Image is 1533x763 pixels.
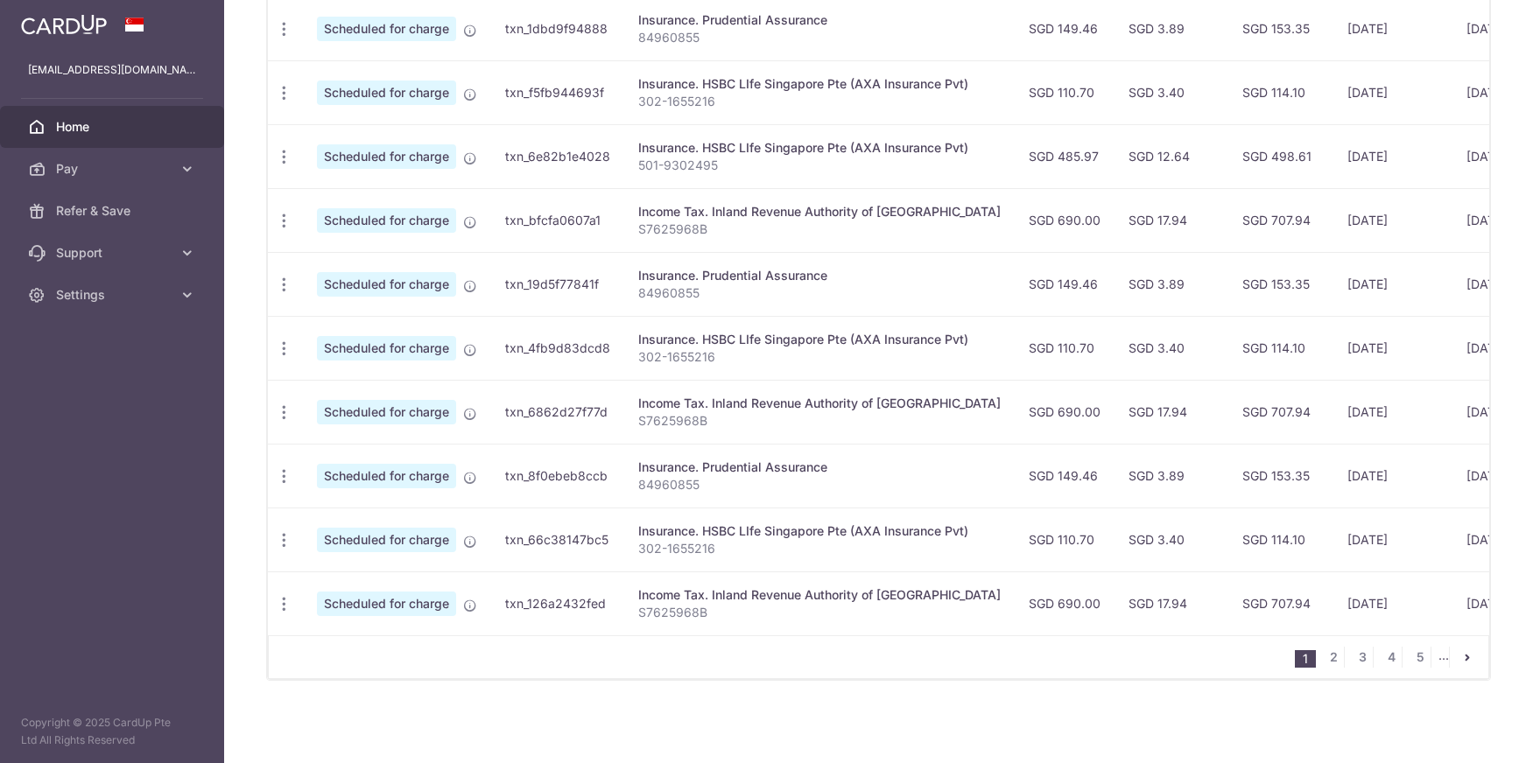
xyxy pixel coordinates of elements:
[1333,188,1452,252] td: [DATE]
[1115,188,1228,252] td: SGD 17.94
[1015,571,1115,635] td: SGD 690.00
[491,60,624,124] td: txn_f5fb944693f
[1228,507,1333,571] td: SGD 114.10
[21,14,107,35] img: CardUp
[491,124,624,188] td: txn_6e82b1e4028
[1015,507,1115,571] td: SGD 110.70
[638,540,1001,557] p: 302-1655216
[1228,444,1333,507] td: SGD 153.35
[638,157,1001,174] p: 501-9302495
[317,17,456,41] span: Scheduled for charge
[638,348,1001,366] p: 302-1655216
[1015,380,1115,444] td: SGD 690.00
[638,476,1001,493] p: 84960855
[638,412,1001,430] p: S7625968B
[491,380,624,444] td: txn_6862d27f77d
[638,267,1001,284] div: Insurance. Prudential Assurance
[1228,571,1333,635] td: SGD 707.94
[638,11,1001,29] div: Insurance. Prudential Assurance
[1015,124,1115,188] td: SGD 485.97
[1015,188,1115,252] td: SGD 690.00
[638,93,1001,110] p: 302-1655216
[1410,647,1431,668] a: 5
[1115,507,1228,571] td: SGD 3.40
[638,220,1001,238] p: S7625968B
[1115,124,1228,188] td: SGD 12.64
[1015,316,1115,380] td: SGD 110.70
[491,252,624,316] td: txn_19d5f77841f
[40,12,76,28] span: Help
[491,571,624,635] td: txn_126a2432fed
[317,80,456,105] span: Scheduled for charge
[638,395,1001,412] div: Income Tax. Inland Revenue Authority of [GEOGRAPHIC_DATA]
[1295,636,1488,678] nav: pager
[1333,444,1452,507] td: [DATE]
[1015,252,1115,316] td: SGD 149.46
[638,586,1001,604] div: Income Tax. Inland Revenue Authority of [GEOGRAPHIC_DATA]
[491,188,624,252] td: txn_bfcfa0607a1
[1438,647,1450,668] li: ...
[1115,380,1228,444] td: SGD 17.94
[491,444,624,507] td: txn_8f0ebeb8ccb
[1228,380,1333,444] td: SGD 707.94
[1228,252,1333,316] td: SGD 153.35
[638,458,1001,476] div: Insurance. Prudential Assurance
[56,160,172,178] span: Pay
[1295,650,1316,668] li: 1
[56,244,172,262] span: Support
[1352,647,1373,668] a: 3
[56,286,172,304] span: Settings
[1333,252,1452,316] td: [DATE]
[56,118,172,136] span: Home
[1333,316,1452,380] td: [DATE]
[1333,60,1452,124] td: [DATE]
[1115,571,1228,635] td: SGD 17.94
[317,272,456,297] span: Scheduled for charge
[491,316,624,380] td: txn_4fb9d83dcd8
[1333,380,1452,444] td: [DATE]
[317,591,456,616] span: Scheduled for charge
[638,604,1001,621] p: S7625968B
[491,507,624,571] td: txn_66c38147bc5
[1228,188,1333,252] td: SGD 707.94
[1228,124,1333,188] td: SGD 498.61
[1381,647,1402,668] a: 4
[1015,60,1115,124] td: SGD 110.70
[317,144,456,169] span: Scheduled for charge
[1115,60,1228,124] td: SGD 3.40
[1323,647,1344,668] a: 2
[1015,444,1115,507] td: SGD 149.46
[28,61,196,79] p: [EMAIL_ADDRESS][DOMAIN_NAME]
[317,336,456,360] span: Scheduled for charge
[638,331,1001,348] div: Insurance. HSBC LIfe Singapore Pte (AXA Insurance Pvt)
[638,75,1001,93] div: Insurance. HSBC LIfe Singapore Pte (AXA Insurance Pvt)
[1333,571,1452,635] td: [DATE]
[317,464,456,488] span: Scheduled for charge
[317,528,456,552] span: Scheduled for charge
[1115,316,1228,380] td: SGD 3.40
[1228,316,1333,380] td: SGD 114.10
[638,139,1001,157] div: Insurance. HSBC LIfe Singapore Pte (AXA Insurance Pvt)
[638,284,1001,302] p: 84960855
[638,29,1001,46] p: 84960855
[638,203,1001,220] div: Income Tax. Inland Revenue Authority of [GEOGRAPHIC_DATA]
[56,202,172,220] span: Refer & Save
[638,522,1001,540] div: Insurance. HSBC LIfe Singapore Pte (AXA Insurance Pvt)
[1333,124,1452,188] td: [DATE]
[317,208,456,233] span: Scheduled for charge
[1228,60,1333,124] td: SGD 114.10
[1115,444,1228,507] td: SGD 3.89
[1333,507,1452,571] td: [DATE]
[317,400,456,424] span: Scheduled for charge
[1115,252,1228,316] td: SGD 3.89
